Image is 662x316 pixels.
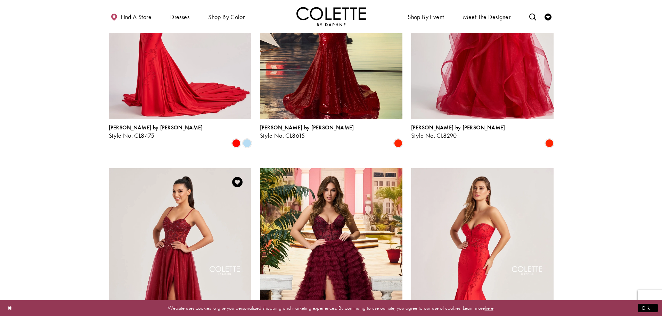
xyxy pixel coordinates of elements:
[394,139,402,147] i: Scarlet
[206,7,246,26] span: Shop by color
[463,14,511,20] span: Meet the designer
[260,131,305,139] span: Style No. CL8615
[461,7,513,26] a: Meet the designer
[121,14,152,20] span: Find a store
[230,175,245,189] a: Add to Wishlist
[638,304,658,312] button: Submit Dialog
[169,7,191,26] span: Dresses
[109,124,203,131] span: [PERSON_NAME] by [PERSON_NAME]
[50,303,612,313] p: Website uses cookies to give you personalized shopping and marketing experiences. By continuing t...
[109,131,155,139] span: Style No. CL8475
[411,125,505,139] div: Colette by Daphne Style No. CL8290
[411,124,505,131] span: [PERSON_NAME] by [PERSON_NAME]
[170,14,189,20] span: Dresses
[408,14,444,20] span: Shop By Event
[260,124,354,131] span: [PERSON_NAME] by [PERSON_NAME]
[260,125,354,139] div: Colette by Daphne Style No. CL8615
[109,125,203,139] div: Colette by Daphne Style No. CL8475
[543,7,553,26] a: Check Wishlist
[296,7,366,26] img: Colette by Daphne
[109,7,153,26] a: Find a store
[208,14,245,20] span: Shop by color
[296,7,366,26] a: Visit Home Page
[411,131,457,139] span: Style No. CL8290
[406,7,446,26] span: Shop By Event
[4,302,16,314] button: Close Dialog
[545,139,554,147] i: Scarlet
[232,139,240,147] i: Candy Apple
[528,7,538,26] a: Toggle search
[485,304,493,311] a: here
[243,139,251,147] i: Cloud Blue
